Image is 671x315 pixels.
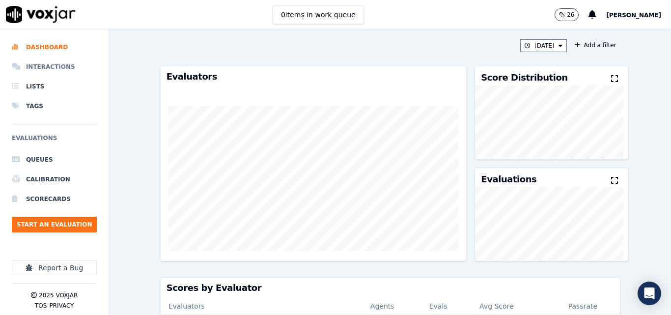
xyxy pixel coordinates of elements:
[421,298,472,314] th: Evals
[12,260,97,275] button: Report a Bug
[35,302,47,310] button: TOS
[167,72,461,81] h3: Evaluators
[12,170,97,189] a: Calibration
[167,284,614,292] h3: Scores by Evaluator
[12,132,97,150] h6: Evaluations
[49,302,74,310] button: Privacy
[12,77,97,96] a: Lists
[546,298,620,314] th: Passrate
[12,189,97,209] a: Scorecards
[520,39,567,52] button: [DATE]
[555,8,579,21] button: 26
[12,217,97,232] button: Start an Evaluation
[555,8,588,21] button: 26
[273,5,364,24] button: 0items in work queue
[39,291,78,299] p: 2025 Voxjar
[571,39,620,51] button: Add a filter
[606,12,661,19] span: [PERSON_NAME]
[161,298,363,314] th: Evaluators
[606,9,671,21] button: [PERSON_NAME]
[481,73,567,82] h3: Score Distribution
[481,175,536,184] h3: Evaluations
[363,298,421,314] th: Agents
[12,57,97,77] a: Interactions
[472,298,546,314] th: Avg Score
[567,11,574,19] p: 26
[12,150,97,170] a: Queues
[6,6,76,23] img: voxjar logo
[638,282,661,305] div: Open Intercom Messenger
[12,96,97,116] a: Tags
[12,37,97,57] a: Dashboard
